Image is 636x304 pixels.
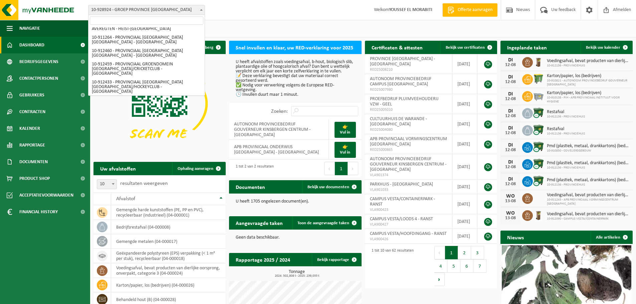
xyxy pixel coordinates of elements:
span: Product Shop [19,170,50,187]
div: 12-08 [504,97,517,101]
span: 10-910138 - PIH - APB PROVINCIAAL INSTITUUT VOOR HYGIENE [547,96,629,104]
span: Bedrijfsgegevens [19,53,58,70]
button: 2 [458,246,471,259]
span: Pmd (plastiek, metaal, drankkartons) (bedrijven) [547,178,629,183]
span: Kalender [19,120,40,137]
strong: YOUSSEF EL MORABITI [389,7,432,12]
label: resultaten weergeven [120,181,168,186]
span: VLA900426 [370,237,447,242]
td: [DATE] [452,229,477,244]
span: Dashboard [19,37,44,53]
td: karton/papier, los (bedrijven) (04-000026) [111,278,226,292]
div: DI [504,160,517,165]
span: Restafval [547,109,585,115]
button: 7 [473,259,486,273]
a: Offerte aanvragen [442,3,497,17]
span: Offerte aanvragen [456,7,494,13]
span: Gebruikers [19,87,44,103]
span: 10-912136 - PROVINCIEHUIS [547,115,585,119]
td: [DATE] [452,94,477,114]
span: Voedingsafval, bevat producten van dierlijke oorsprong, onverpakt, categorie 3 [547,193,629,198]
td: geëxpandeerde polystyreen (EPS) verpakking (< 1 m² per stuk), recycleerbaar (04-000018) [111,249,226,263]
td: voedingsafval, bevat producten van dierlijke oorsprong, onverpakt, categorie 3 (04-000024) [111,263,226,278]
a: 👉 Vul in [335,122,356,138]
p: U heeft afvalstoffen zoals voedingsafval, b-hout, biologisch slib, plantaardige olie of hoogcalor... [236,60,355,97]
img: WB-1100-CU [533,175,544,187]
button: Next [434,273,445,286]
span: 10-928924 - GROEP PROVINCIE ANTWERPEN [88,5,205,15]
span: 10-912136 - PROVINCIEHUIS [547,183,629,187]
span: CAMPUS VESTA/HOOFDINGANG - RANST [370,231,447,236]
img: WB-0770-HPE-GN-50 [533,73,544,84]
div: 1 tot 10 van 62 resultaten [368,245,414,287]
div: 12-08 [504,182,517,187]
li: 10-911264 - PROVINCIAAL [GEOGRAPHIC_DATA] [GEOGRAPHIC_DATA] - [GEOGRAPHIC_DATA] [90,33,203,47]
li: 10-912460 - PROVINCIAAL [GEOGRAPHIC_DATA] [GEOGRAPHIC_DATA] - [GEOGRAPHIC_DATA] [90,47,203,60]
span: Bekijk uw kalender [586,45,620,50]
span: AUTONOOM PROVINCIEBEDRIJF GOUVERNEUR KINSBERGEN CENTRUM - [GEOGRAPHIC_DATA] [370,157,446,172]
span: Toon de aangevraagde taken [297,221,349,225]
span: 2024: 502,808 t - 2025: 239,033 t [232,274,361,278]
span: VLA900423 [370,207,447,213]
span: Contactpersonen [19,70,58,87]
button: Previous [324,162,335,175]
div: 12-08 [504,114,517,118]
h2: Certificaten & attesten [365,41,429,54]
span: CAMPUS VESTA/LOODS 4 - RANST [370,217,433,222]
td: [DATE] [452,214,477,229]
span: RED25004080 [370,127,447,132]
span: VLA900427 [370,222,447,227]
span: RED25008210 [370,67,447,72]
span: Navigatie [19,20,40,37]
h2: Aangevraagde taken [229,216,289,229]
span: Bekijk uw documenten [307,185,349,189]
span: Pmd (plastiek, metaal, drankkartons) (bedrijven) [547,161,629,166]
span: 10-911243 - APB PROVINCIAAL VORMINGSCENTRUM [GEOGRAPHIC_DATA] [547,198,629,206]
div: DI [504,74,517,80]
span: RED25000865 [370,147,447,153]
span: CAMPUS VESTA/CONTAINERPARK - RANST [370,197,435,207]
a: Bekijk uw documenten [302,180,361,194]
a: 👉 Vul in [335,142,356,158]
span: 10 [97,180,117,189]
td: AUTONOOM PROVINCIEBEDRIJF GOUVERNEUR KINSBERGEN CENTRUM - [GEOGRAPHIC_DATA] [229,119,329,139]
a: Toon de aangevraagde taken [292,216,361,230]
div: DI [504,142,517,148]
td: [DATE] [452,134,477,154]
div: 13-08 [504,216,517,221]
h2: Nieuws [500,231,531,244]
h2: Snel invullen en klaar, uw RED-verklaring voor 2025 [229,41,360,54]
div: 12-08 [504,63,517,67]
div: DI [504,57,517,63]
span: Karton/papier, los (bedrijven) [547,73,629,79]
h3: Tonnage [232,270,361,278]
div: WO [504,211,517,216]
td: [DATE] [452,154,477,180]
td: gemengde metalen (04-000017) [111,234,226,249]
span: Contracten [19,103,45,120]
span: 10-910850 - COVELIERSGEBOUW [547,149,629,153]
h2: Uw afvalstoffen [93,162,143,175]
label: Zoeken: [271,109,288,114]
span: Afvalstof [116,196,135,202]
span: 10-912136 - PROVINCIEHUIS [547,64,629,68]
button: 1 [335,162,348,175]
span: Documenten [19,154,48,170]
img: WB-1100-CU [533,141,544,153]
td: gemengde harde kunststoffen (PE, PP en PVC), recycleerbaar (industrieel) (04-000001) [111,205,226,220]
img: WB-1100-CU [533,124,544,135]
p: U heeft 1705 ongelezen document(en). [236,199,355,204]
a: Bekijk uw certificaten [440,41,496,54]
div: 1 tot 2 van 2 resultaten [232,161,274,176]
span: Karton/papier, los (bedrijven) [547,90,629,96]
span: VLA901374 [370,173,447,178]
div: DI [504,91,517,97]
span: Ophaling aanvragen [178,167,213,171]
td: APB PROVINICAAL ONDERWIJS [GEOGRAPHIC_DATA] - [GEOGRAPHIC_DATA] [229,139,329,160]
button: 4 [434,259,447,273]
td: [DATE] [452,54,477,74]
img: Download de VHEPlus App [93,54,226,153]
td: [DATE] [452,114,477,134]
button: 3 [471,246,484,259]
div: 12-08 [504,165,517,170]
